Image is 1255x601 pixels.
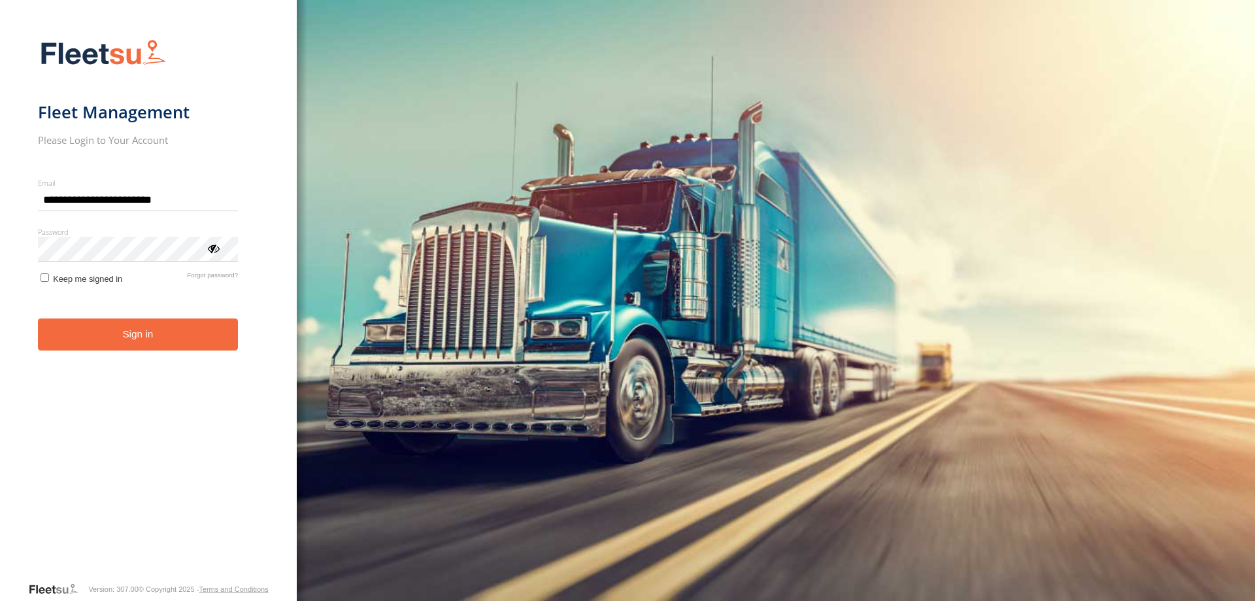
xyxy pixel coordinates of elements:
h1: Fleet Management [38,101,239,123]
input: Keep me signed in [41,273,49,282]
form: main [38,31,259,581]
label: Email [38,178,239,188]
div: ViewPassword [207,241,220,254]
img: Fleetsu [38,37,169,70]
button: Sign in [38,318,239,351]
a: Terms and Conditions [199,585,268,593]
a: Visit our Website [28,583,88,596]
label: Password [38,227,239,237]
span: Keep me signed in [53,274,122,284]
a: Forgot password? [187,271,238,284]
div: © Copyright 2025 - [139,585,269,593]
div: Version: 307.00 [88,585,138,593]
h2: Please Login to Your Account [38,133,239,146]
